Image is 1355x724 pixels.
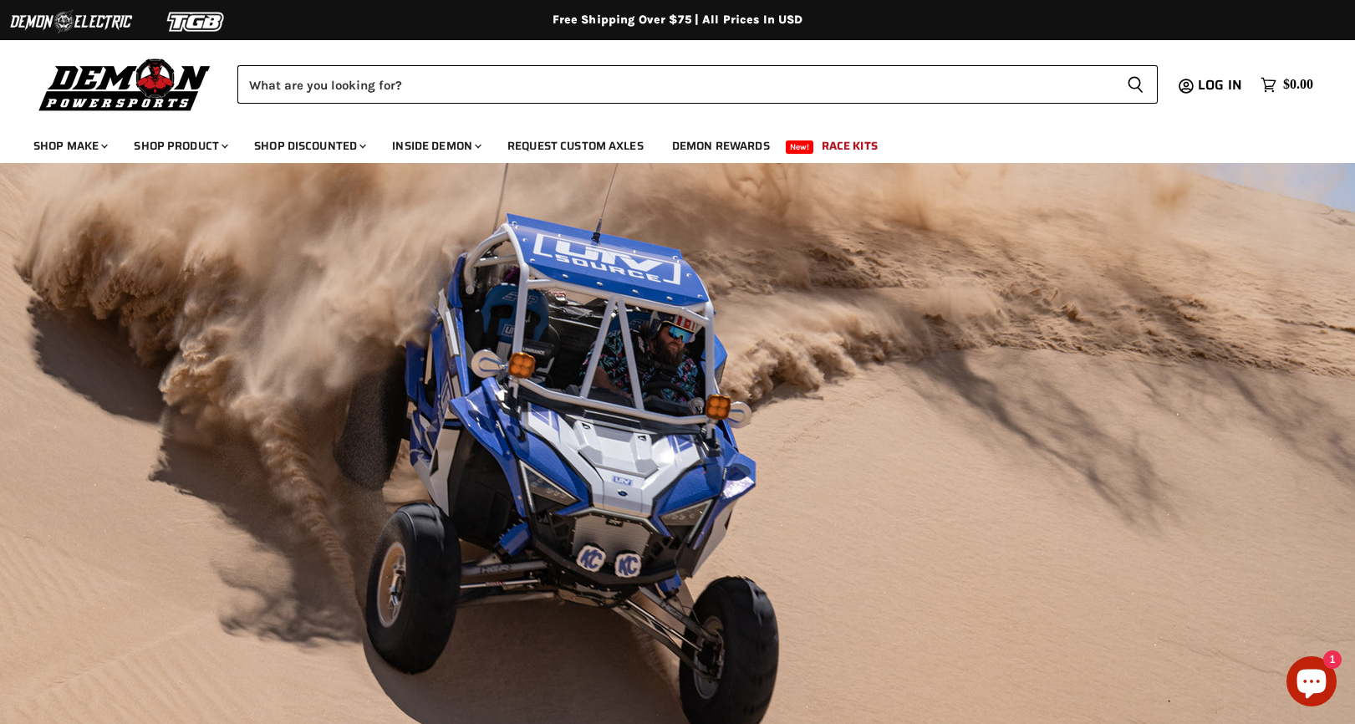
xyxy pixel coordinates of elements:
[809,129,890,163] a: Race Kits
[9,13,1347,28] div: Free Shipping Over $75 | All Prices In USD
[21,122,1309,163] ul: Main menu
[8,6,134,38] img: Demon Electric Logo 2
[1198,74,1242,95] span: Log in
[660,129,782,163] a: Demon Rewards
[242,129,376,163] a: Shop Discounted
[237,65,1113,104] input: Search
[1283,77,1313,93] span: $0.00
[121,129,238,163] a: Shop Product
[21,129,118,163] a: Shop Make
[1113,65,1158,104] button: Search
[134,6,259,38] img: TGB Logo 2
[1190,78,1252,93] a: Log in
[33,54,216,114] img: Demon Powersports
[1281,656,1342,711] inbox-online-store-chat: Shopify online store chat
[380,129,492,163] a: Inside Demon
[1252,73,1322,97] a: $0.00
[786,140,814,154] span: New!
[495,129,656,163] a: Request Custom Axles
[237,65,1158,104] form: Product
